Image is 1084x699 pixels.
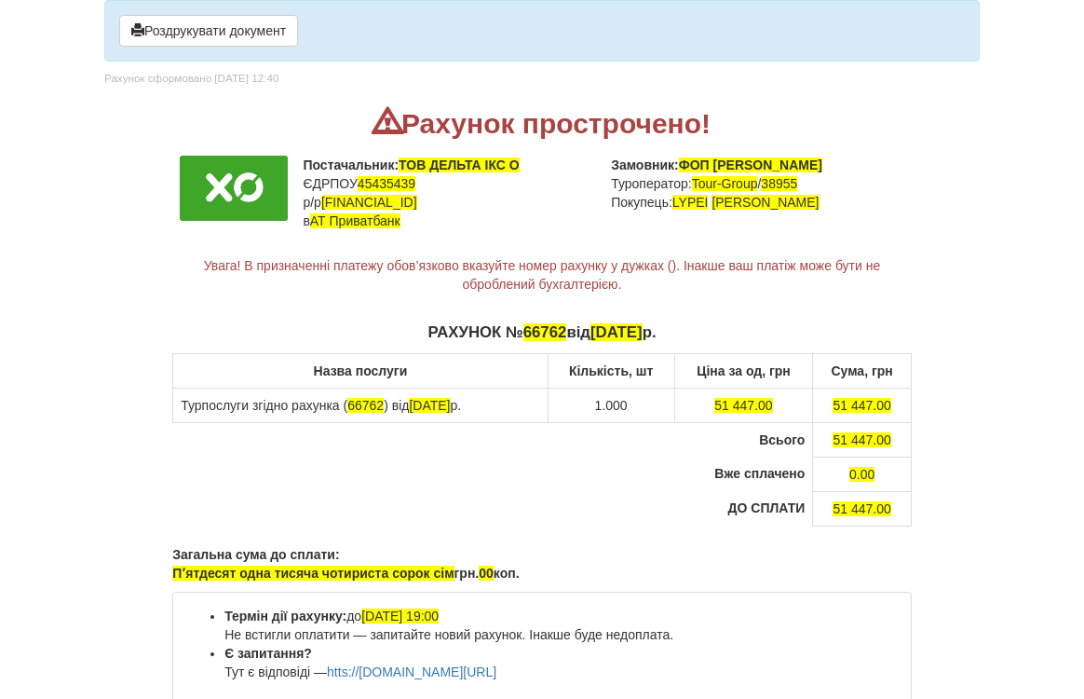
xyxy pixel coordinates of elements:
td: ДО СПЛАТИ [173,491,813,526]
span: 51 447.00 [714,398,772,413]
img: logo.png [180,156,288,221]
span: [DATE] [590,323,643,341]
p: Увага! В призначенні платежу обов’язково вказуйте номер рахунку у дужках (). Інакше ваш платіж мо... [172,256,912,294]
h2: Рахунок прострочено! [172,105,912,139]
span: LYPEI [672,195,709,210]
td: Вже сплачено [173,457,813,491]
span: 00 [479,566,494,581]
td: Всього [173,422,813,457]
td: Турпослуги згідно рахунка ( ) від р. [173,388,549,422]
span: [FINANCIAL_ID] [321,195,417,210]
td: Туроператор: / Покупець: [603,148,912,238]
b: Термін дії рахунку: [224,609,346,624]
span: АТ Приватбанк [310,213,400,228]
span: Tour-Group [692,176,758,191]
th: Назва послуги [173,353,549,388]
button: Роздрукувати документ [119,15,298,47]
span: 66762 [347,398,384,413]
span: ФОП [PERSON_NAME] [679,158,822,172]
li: Тут є відповіді — [224,644,897,681]
p: Рахунок сформовано [DATE] 12:40 [104,71,980,87]
span: 45435439 [358,176,415,191]
span: Пʼятдесят одна тисяча чотириста сорок сім [172,566,454,581]
span: 66762 [523,323,567,341]
b: Постачальник: [303,158,519,172]
span: 51 447.00 [833,432,890,447]
span: 0.00 [849,467,874,482]
li: до Не встигли оплатити — запитайте новий рахунок. Інакше буде недоплата. [224,607,897,644]
span: [DATE] 19:00 [361,609,439,624]
span: 38955 [761,176,797,191]
span: 51 447.00 [833,501,890,516]
p: Загальна сума до сплати: грн. коп. [172,545,912,582]
span: [PERSON_NAME] [711,195,819,210]
th: Кількість, шт [548,353,674,388]
b: Замовник: [611,158,822,172]
span: [DATE] [409,398,450,413]
td: 1.000 [548,388,674,422]
b: Є запитання? [224,646,312,661]
a: htts://[DOMAIN_NAME][URL] [327,665,496,679]
th: Сума, грн [813,353,911,388]
span: 51 447.00 [833,398,890,413]
th: Ціна за од, грн [674,353,813,388]
p: РАХУНОК № від р. [172,322,912,344]
span: ТОВ ДЕЛЬТА ІКС О [399,158,520,172]
td: ЄДРПОУ р/р в [295,148,603,238]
